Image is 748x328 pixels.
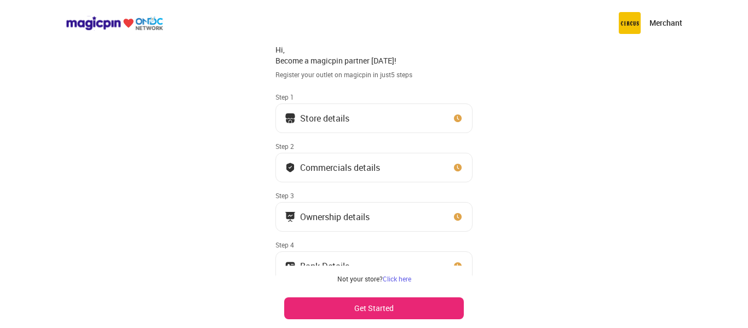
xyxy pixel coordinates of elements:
div: Register your outlet on magicpin in just 5 steps [275,70,473,79]
img: bank_details_tick.fdc3558c.svg [285,162,296,173]
span: Not your store? [337,274,383,283]
button: Ownership details [275,202,473,232]
button: Store details [275,103,473,133]
img: commercials_icon.983f7837.svg [285,211,296,222]
div: Step 1 [275,93,473,101]
p: Merchant [649,18,682,28]
button: Commercials details [275,153,473,182]
button: Bank Details [275,251,473,281]
div: Ownership details [300,214,370,220]
div: Hi, Become a magicpin partner [DATE]! [275,44,473,66]
img: clock_icon_new.67dbf243.svg [452,162,463,173]
div: Step 2 [275,142,473,151]
img: clock_icon_new.67dbf243.svg [452,113,463,124]
img: circus.b677b59b.png [619,12,641,34]
div: Step 3 [275,191,473,200]
div: Store details [300,116,349,121]
div: Commercials details [300,165,380,170]
img: clock_icon_new.67dbf243.svg [452,261,463,272]
button: Get Started [284,297,464,319]
img: ondc-logo-new-small.8a59708e.svg [66,16,163,31]
img: storeIcon.9b1f7264.svg [285,113,296,124]
div: Bank Details [300,263,349,269]
img: clock_icon_new.67dbf243.svg [452,211,463,222]
div: Step 4 [275,240,473,249]
a: Click here [383,274,411,283]
img: ownership_icon.37569ceb.svg [285,261,296,272]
